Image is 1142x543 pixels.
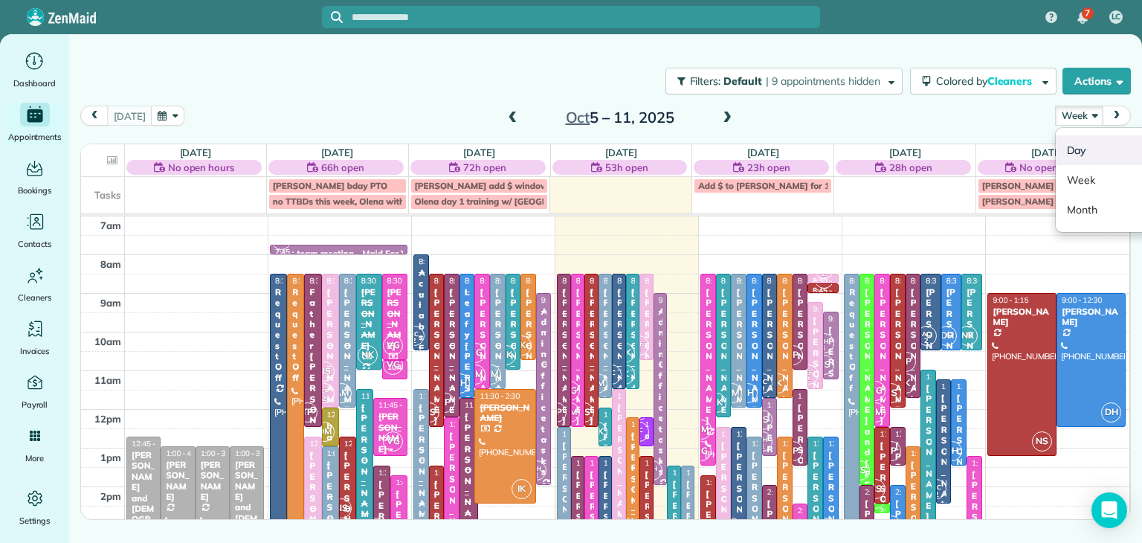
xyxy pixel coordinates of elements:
span: 9:00 - 2:00 [659,295,694,305]
span: [PERSON_NAME] can work [982,196,1094,207]
a: Bookings [6,156,63,198]
span: TP [297,402,317,422]
div: [PERSON_NAME] [1061,306,1121,328]
span: LC [635,425,643,434]
span: 9:00 - 12:30 [1062,295,1102,305]
span: DH [450,373,470,393]
span: NK [496,345,516,365]
span: NS [1032,431,1052,452]
div: Admin Office tasks [658,306,663,478]
a: Payroll [6,370,63,412]
div: Open Intercom Messenger [1091,492,1127,528]
div: Request Off [291,287,300,383]
div: [PERSON_NAME] [966,287,977,405]
span: 1:15 - 5:00 [576,458,612,468]
span: 11:45 - 1:15 [767,400,807,410]
span: 8:30 - 5:30 [275,276,311,286]
div: [PERSON_NAME] [925,287,936,405]
span: 1:45 - 5:15 [706,478,741,487]
span: Add $ to [PERSON_NAME] for 10 window tracks [698,180,898,191]
span: 8:30 - 11:45 [767,276,807,286]
div: [PERSON_NAME] - World Team [378,411,403,486]
span: 8:30 - 12:30 [309,276,349,286]
a: Appointments [6,103,63,144]
span: 12:30 - 2:30 [880,429,920,439]
span: 9am [100,297,121,309]
div: [PERSON_NAME] - World Team [879,287,885,533]
span: VG [691,441,712,461]
span: 8:30 - 5:30 [849,276,885,286]
div: [PERSON_NAME] [479,287,485,426]
span: 8:30 - 5:30 [292,276,328,286]
svg: Focus search [331,11,343,23]
span: TP [896,352,916,372]
span: [PERSON_NAME] add $ window tracks [415,180,576,191]
span: 2:00 - 4:00 [895,487,931,497]
div: [PERSON_NAME] [361,287,378,351]
div: [PERSON_NAME] [361,402,369,542]
span: 11:30 - 5:00 [617,391,657,401]
span: 8:30 - 10:45 [387,276,428,286]
span: MH [758,435,768,443]
button: Actions [1062,68,1131,94]
span: OM [465,364,485,385]
span: 11:15 - 2:30 [941,382,981,391]
span: 12:30 - 1:30 [895,429,935,439]
span: KF [635,339,643,347]
span: NS [314,362,335,382]
span: AM [481,364,501,385]
span: VG [465,343,485,363]
span: OM [865,402,885,422]
div: Request Off [274,287,283,383]
span: AC [410,330,419,338]
span: Appointments [8,129,62,144]
span: AM [722,383,742,403]
span: NS [332,498,352,518]
span: 72h open [463,160,506,175]
span: 1:00 - 3:45 [201,449,236,458]
span: 11:30 - 5:30 [419,391,459,401]
div: [PERSON_NAME] [751,287,758,426]
span: 8:30 - 12:00 [344,276,384,286]
span: 1:00 - 4:00 [327,449,363,458]
span: OM [691,420,712,440]
span: 8:30 - 12:30 [562,276,602,286]
button: [DATE] [107,106,152,126]
a: [DATE] [1031,147,1063,158]
span: Settings [19,513,51,528]
span: TP [435,393,455,413]
span: | 9 appointments hidden [766,74,880,88]
span: 12:15 - 3:30 [631,420,671,429]
div: [PERSON_NAME] [200,460,225,503]
span: 7am [100,219,121,231]
span: IK [768,373,788,393]
span: 2:30 - 5:00 [798,506,833,515]
div: [PERSON_NAME] [510,287,517,426]
a: [DATE] [747,147,779,158]
span: Cleaners [987,74,1035,88]
span: NK [958,326,978,346]
span: NS [881,383,901,403]
span: NK [706,393,726,413]
span: KF [320,387,329,395]
span: TP [783,441,803,461]
span: AM [332,383,352,403]
span: OM [314,422,335,442]
span: 8:30 - 10:30 [946,276,987,286]
span: 12:45 - 4:15 [782,439,822,449]
span: 12:30 - 5:00 [562,429,602,439]
span: 8:30 - 2:00 [865,276,900,286]
a: [DATE] [463,147,495,158]
small: 2 [815,267,833,281]
span: MH [648,464,658,472]
span: Colored by [936,74,1037,88]
div: [PERSON_NAME] [343,287,352,426]
span: 8:30 - 11:30 [631,276,671,286]
span: [PERSON_NAME] bday PTO [273,180,387,191]
div: [PERSON_NAME] [525,287,532,426]
span: 8:30 - 11:30 [480,276,520,286]
h2: 5 – 11, 2025 [527,109,713,126]
span: 8:30 - 10:30 [967,276,1007,286]
div: [PERSON_NAME] [946,287,957,405]
small: 2 [927,488,946,502]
